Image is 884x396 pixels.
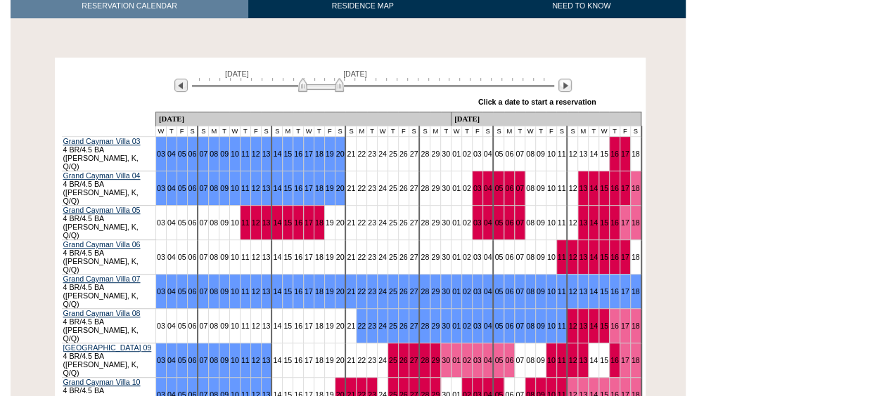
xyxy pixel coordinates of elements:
[430,136,441,171] td: 29
[409,136,419,171] td: 27
[209,126,219,136] td: M
[558,356,566,364] a: 11
[378,126,388,136] td: W
[441,136,451,171] td: 30
[472,126,482,136] td: F
[262,287,271,296] a: 13
[241,218,250,227] a: 11
[556,136,567,171] td: 11
[378,322,387,330] a: 24
[225,70,249,78] span: [DATE]
[579,287,587,296] a: 13
[63,275,141,283] a: Grand Cayman Villa 07
[241,150,250,158] a: 11
[220,356,229,364] a: 09
[188,184,197,192] a: 06
[410,322,418,330] a: 27
[526,287,534,296] a: 08
[324,126,335,136] td: F
[494,287,503,296] a: 05
[621,322,629,330] a: 17
[452,322,461,330] a: 01
[632,356,640,364] a: 18
[558,287,566,296] a: 11
[568,253,577,261] a: 12
[568,322,577,330] a: 12
[599,126,610,136] td: W
[343,70,367,78] span: [DATE]
[568,287,577,296] a: 12
[600,253,608,261] a: 15
[231,150,239,158] a: 10
[558,253,566,261] a: 11
[451,126,462,136] td: W
[493,136,504,171] td: 05
[505,287,513,296] a: 06
[63,137,141,145] a: Grand Cayman Villa 03
[610,184,619,192] a: 16
[399,356,408,364] a: 26
[478,98,596,106] div: Click a date to start a reservation
[199,356,207,364] a: 07
[442,287,450,296] a: 30
[220,150,229,158] a: 09
[294,184,302,192] a: 16
[345,136,356,171] td: 21
[537,287,545,296] a: 09
[273,218,281,227] a: 14
[505,184,513,192] a: 06
[262,150,271,158] a: 13
[515,322,524,330] a: 07
[177,126,187,136] td: F
[632,287,640,296] a: 18
[174,79,188,92] img: Previous
[600,184,608,192] a: 15
[515,287,524,296] a: 07
[326,150,334,158] a: 19
[210,356,218,364] a: 08
[314,126,324,136] td: T
[315,218,324,227] a: 18
[484,322,492,330] a: 04
[632,184,640,192] a: 18
[262,356,271,364] a: 13
[178,287,186,296] a: 05
[547,322,556,330] a: 10
[620,126,630,136] td: F
[451,112,641,126] td: [DATE]
[430,126,441,136] td: M
[293,126,304,136] td: T
[589,322,598,330] a: 14
[579,184,587,192] a: 13
[210,184,218,192] a: 08
[231,356,239,364] a: 10
[157,287,165,296] a: 03
[261,126,271,136] td: S
[294,150,302,158] a: 16
[463,322,471,330] a: 02
[252,184,260,192] a: 12
[515,184,524,192] a: 07
[357,126,367,136] td: M
[621,218,629,227] a: 17
[252,356,260,364] a: 12
[229,126,240,136] td: W
[220,287,229,296] a: 09
[271,126,282,136] td: S
[240,126,250,136] td: T
[315,150,324,158] a: 18
[442,322,450,330] a: 30
[378,287,387,296] a: 24
[367,136,378,171] td: 23
[515,126,525,136] td: T
[294,218,302,227] a: 16
[387,136,398,171] td: 25
[252,150,260,158] a: 12
[63,240,141,249] a: Grand Cayman Villa 06
[472,136,482,171] td: 03
[421,322,429,330] a: 28
[421,287,429,296] a: 28
[345,126,356,136] td: S
[155,112,451,126] td: [DATE]
[473,218,482,227] a: 03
